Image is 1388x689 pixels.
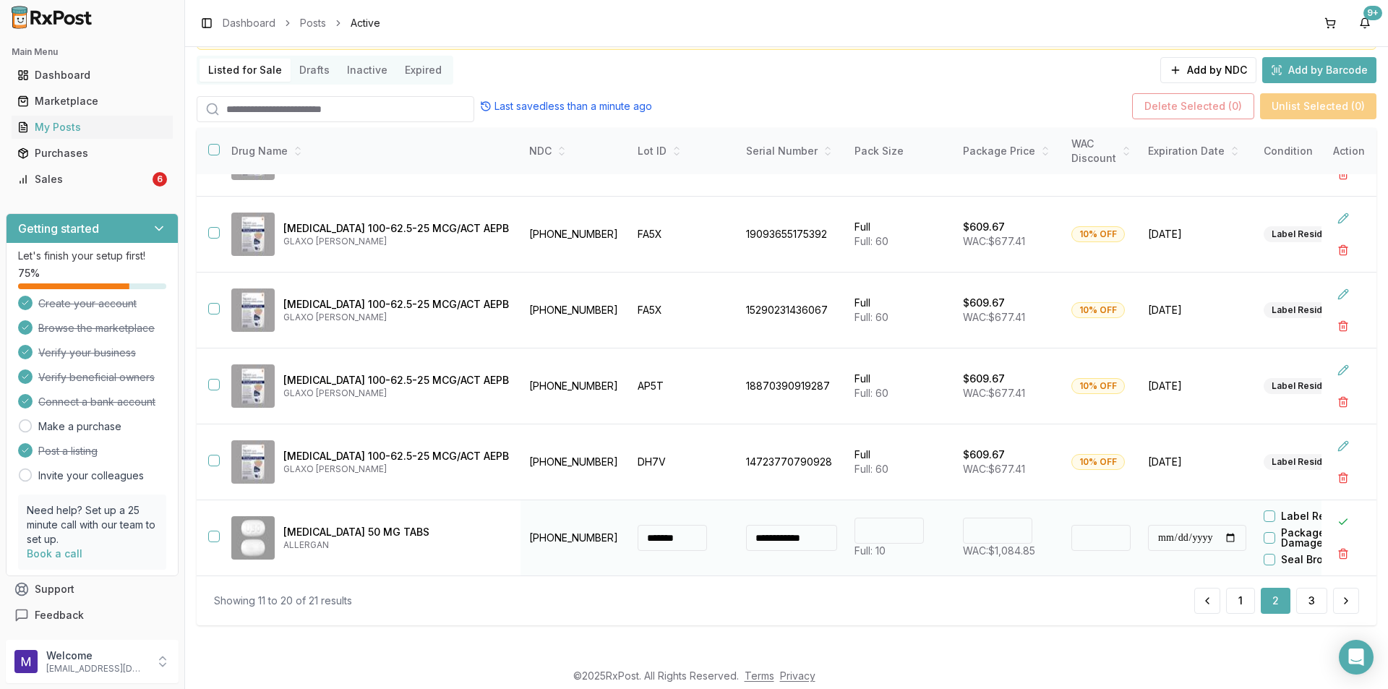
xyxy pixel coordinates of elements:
div: My Posts [17,120,167,134]
a: Dashboard [12,62,173,88]
button: Drafts [291,59,338,82]
div: Sales [17,172,150,187]
button: Edit [1330,205,1356,231]
div: 10% OFF [1071,454,1125,470]
p: [MEDICAL_DATA] 50 MG TABS [283,525,509,539]
img: Ubrelvy 50 MG TABS [231,516,275,560]
div: 6 [153,172,167,187]
td: [PHONE_NUMBER] [520,197,629,273]
div: 9+ [1363,6,1382,20]
span: Full: 60 [854,235,888,247]
div: Dashboard [17,68,167,82]
button: Support [6,576,179,602]
button: Delete [1330,389,1356,415]
span: Full: 60 [854,387,888,399]
p: $609.67 [963,372,1005,386]
span: Active [351,16,380,30]
span: WAC: $677.41 [963,235,1025,247]
button: Listed for Sale [200,59,291,82]
img: RxPost Logo [6,6,98,29]
span: WAC: $677.41 [963,311,1025,323]
p: GLAXO [PERSON_NAME] [283,463,509,475]
span: [DATE] [1148,379,1246,393]
div: WAC Discount [1071,137,1131,166]
button: Sales6 [6,168,179,191]
button: 1 [1226,588,1255,614]
button: 3 [1296,588,1327,614]
button: Delete [1330,237,1356,263]
img: User avatar [14,650,38,673]
span: WAC: $677.41 [963,463,1025,475]
img: Trelegy Ellipta 100-62.5-25 MCG/ACT AEPB [231,364,275,408]
div: NDC [529,144,620,158]
nav: breadcrumb [223,16,380,30]
a: Marketplace [12,88,173,114]
div: Label Residue [1264,302,1341,318]
a: My Posts [12,114,173,140]
button: 9+ [1353,12,1376,35]
td: [PHONE_NUMBER] [520,424,629,500]
span: Verify your business [38,346,136,360]
td: 15290231436067 [737,273,846,348]
img: Trelegy Ellipta 100-62.5-25 MCG/ACT AEPB [231,288,275,332]
div: Expiration Date [1148,144,1246,158]
button: Add by NDC [1160,57,1256,83]
div: Serial Number [746,144,837,158]
p: ALLERGAN [283,539,509,551]
span: Full: 10 [854,544,886,557]
div: Marketplace [17,94,167,108]
p: Let's finish your setup first! [18,249,166,263]
a: Privacy [780,669,815,682]
label: Label Residue [1281,511,1353,521]
p: $609.67 [963,448,1005,462]
span: Connect a bank account [38,395,155,409]
button: 2 [1261,588,1290,614]
th: Pack Size [846,128,954,175]
div: 10% OFF [1071,226,1125,242]
th: Action [1321,128,1376,175]
button: Expired [396,59,450,82]
img: Trelegy Ellipta 100-62.5-25 MCG/ACT AEPB [231,213,275,256]
a: Book a call [27,547,82,560]
span: [DATE] [1148,455,1246,469]
p: Welcome [46,649,147,663]
label: Seal Broken [1281,555,1342,565]
a: Terms [745,669,774,682]
div: Lot ID [638,144,729,158]
button: Inactive [338,59,396,82]
p: GLAXO [PERSON_NAME] [283,236,509,247]
div: 10% OFF [1071,302,1125,318]
p: $609.67 [963,296,1005,310]
div: Label Residue [1264,378,1341,394]
td: Full [846,424,954,500]
span: Full: 60 [854,463,888,475]
div: Showing 11 to 20 of 21 results [214,594,352,608]
div: Drug Name [231,144,509,158]
td: [PHONE_NUMBER] [520,273,629,348]
label: Package Damaged [1281,528,1363,548]
button: My Posts [6,116,179,139]
a: Sales6 [12,166,173,192]
td: AP5T [629,348,737,424]
td: Full [846,273,954,348]
th: Condition [1255,128,1363,175]
button: Add by Barcode [1262,57,1376,83]
td: FA5X [629,197,737,273]
a: Invite your colleagues [38,468,144,483]
a: Purchases [12,140,173,166]
span: [DATE] [1148,303,1246,317]
h3: Getting started [18,220,99,237]
td: [PHONE_NUMBER] [520,348,629,424]
span: Browse the marketplace [38,321,155,335]
div: Last saved less than a minute ago [480,99,652,114]
span: WAC: $1,084.85 [963,544,1035,557]
span: WAC: $677.41 [963,387,1025,399]
td: Full [846,348,954,424]
td: 14723770790928 [737,424,846,500]
div: 10% OFF [1071,378,1125,394]
td: 19093655175392 [737,197,846,273]
div: Package Price [963,144,1054,158]
span: [DATE] [1148,227,1246,241]
button: Delete [1330,313,1356,339]
div: Label Residue [1264,454,1341,470]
